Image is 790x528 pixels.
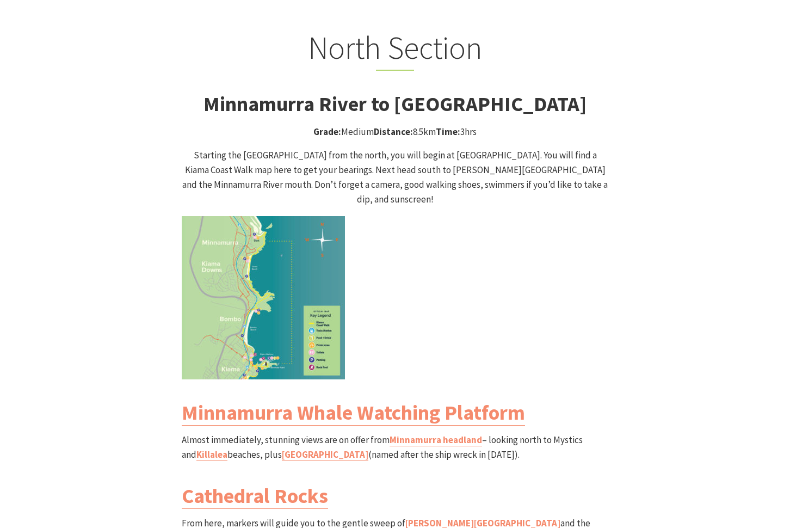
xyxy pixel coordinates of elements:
a: Killalea [196,449,227,461]
a: Minnamurra headland [390,434,482,446]
img: Kiama Coast Walk North Section [182,216,345,379]
strong: Grade: [313,126,341,138]
p: Starting the [GEOGRAPHIC_DATA] from the north, you will begin at [GEOGRAPHIC_DATA]. You will find... [182,148,608,207]
strong: Minnamurra River to [GEOGRAPHIC_DATA] [203,91,587,116]
p: Medium 8.5km 3hrs [182,125,608,139]
a: [GEOGRAPHIC_DATA] [282,449,368,461]
strong: Time: [436,126,460,138]
p: Almost immediately, stunning views are on offer from – looking north to Mystics and beaches, plus... [182,433,608,462]
a: Cathedral Rocks [182,483,328,509]
strong: Distance: [374,126,413,138]
a: Minnamurra Whale Watching Platform [182,400,525,426]
h2: North Section [182,29,608,71]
